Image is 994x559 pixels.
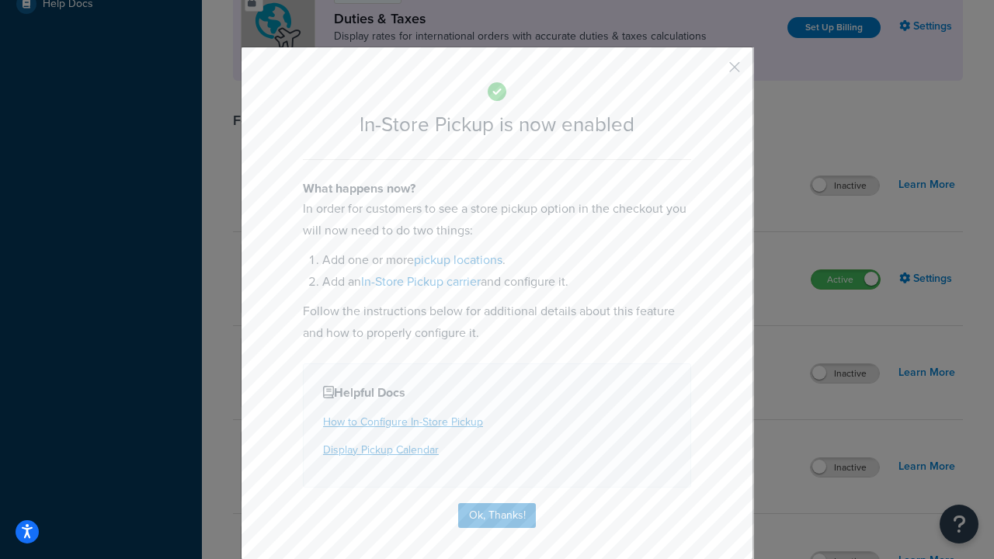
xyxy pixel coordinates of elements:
li: Add one or more . [322,249,691,271]
p: Follow the instructions below for additional details about this feature and how to properly confi... [303,300,691,344]
p: In order for customers to see a store pickup option in the checkout you will now need to do two t... [303,198,691,241]
a: pickup locations [414,251,502,269]
h2: In-Store Pickup is now enabled [303,113,691,136]
li: Add an and configure it. [322,271,691,293]
a: In-Store Pickup carrier [361,273,481,290]
h4: Helpful Docs [323,384,671,402]
button: Ok, Thanks! [458,503,536,528]
a: How to Configure In-Store Pickup [323,414,483,430]
a: Display Pickup Calendar [323,442,439,458]
h4: What happens now? [303,179,691,198]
